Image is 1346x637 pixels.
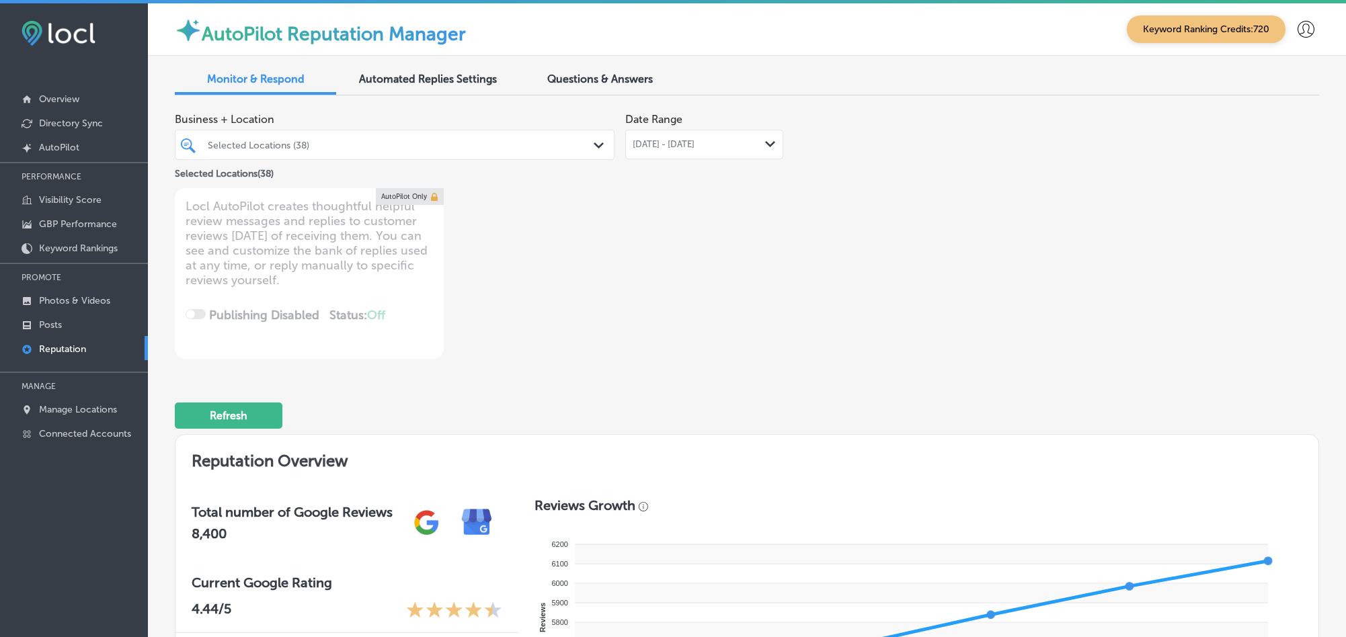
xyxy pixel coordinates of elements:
p: 4.44 /5 [192,601,231,622]
p: Selected Locations ( 38 ) [175,163,274,179]
tspan: 6000 [551,579,567,587]
div: Selected Locations (38) [208,139,595,151]
span: [DATE] - [DATE] [633,139,695,150]
span: Keyword Ranking Credits: 720 [1127,15,1285,43]
h2: 8,400 [192,525,393,542]
label: Date Range [625,113,682,126]
img: e7ababfa220611ac49bdb491a11684a6.png [452,497,502,548]
label: AutoPilot Reputation Manager [202,23,466,45]
div: 4.44 Stars [406,601,502,622]
h2: Reputation Overview [175,435,1318,481]
p: Overview [39,93,79,105]
p: Keyword Rankings [39,243,118,254]
span: Monitor & Respond [207,73,305,85]
span: Business + Location [175,113,615,126]
img: autopilot-icon [175,17,202,44]
tspan: 6200 [551,540,567,548]
p: Connected Accounts [39,428,131,439]
h3: Total number of Google Reviews [192,504,393,520]
p: Directory Sync [39,118,103,129]
p: Reputation [39,343,86,355]
button: Refresh [175,402,282,429]
img: gPZS+5FD6qPJAAAAABJRU5ErkJggg== [401,497,452,548]
p: Photos & Videos [39,295,110,306]
h3: Reviews Growth [535,497,635,513]
span: Questions & Answers [547,73,653,85]
p: AutoPilot [39,142,79,153]
p: Posts [39,319,62,331]
h3: Current Google Rating [192,575,502,591]
img: fda3e92497d09a02dc62c9cd864e3231.png [22,21,95,46]
tspan: 6100 [551,560,567,568]
p: Visibility Score [39,194,102,206]
p: Manage Locations [39,404,117,415]
span: Automated Replies Settings [359,73,497,85]
p: GBP Performance [39,218,117,230]
tspan: 5900 [551,599,567,607]
tspan: 5800 [551,618,567,626]
text: Reviews [539,603,547,632]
